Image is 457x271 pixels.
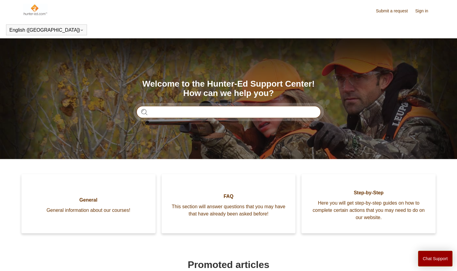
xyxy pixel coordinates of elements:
a: General General information about our courses! [21,174,156,233]
img: Hunter-Ed Help Center home page [23,4,47,16]
a: Submit a request [376,8,414,14]
span: General [31,196,146,204]
a: FAQ This section will answer questions that you may have that have already been asked before! [162,174,296,233]
button: Chat Support [418,251,453,266]
button: English ([GEOGRAPHIC_DATA]) [9,27,84,33]
span: General information about our courses! [31,207,146,214]
span: FAQ [171,193,287,200]
h1: Welcome to the Hunter-Ed Support Center! How can we help you? [137,79,321,98]
a: Sign in [415,8,434,14]
span: This section will answer questions that you may have that have already been asked before! [171,203,287,218]
span: Step-by-Step [311,189,426,196]
span: Here you will get step-by-step guides on how to complete certain actions that you may need to do ... [311,199,426,221]
input: Search [137,106,321,118]
a: Step-by-Step Here you will get step-by-step guides on how to complete certain actions that you ma... [301,174,436,233]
